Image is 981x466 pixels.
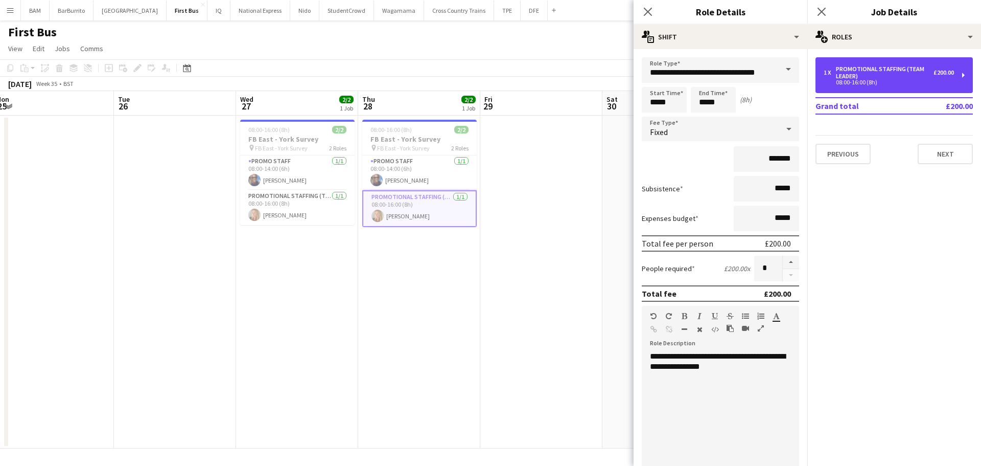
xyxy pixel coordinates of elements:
span: 28 [361,100,375,112]
button: IQ [207,1,230,20]
button: First Bus [167,1,207,20]
h3: Role Details [634,5,807,18]
div: BST [63,80,74,87]
button: Paste as plain text [727,324,734,332]
button: Cross Country Trains [424,1,494,20]
span: 30 [605,100,618,112]
div: £200.00 [765,238,791,249]
button: BarBurrito [50,1,94,20]
button: [GEOGRAPHIC_DATA] [94,1,167,20]
app-job-card: 08:00-16:00 (8h)2/2FB East - York Survey FB East - York Survey2 RolesPromo Staff1/108:00-14:00 (6... [240,120,355,225]
button: Undo [650,312,657,320]
div: £200.00 [933,69,954,76]
div: (8h) [740,95,752,104]
button: Insert video [742,324,749,332]
button: StudentCrowd [319,1,374,20]
button: Wagamama [374,1,424,20]
button: HTML Code [711,325,718,334]
button: National Express [230,1,290,20]
h1: First Bus [8,25,57,40]
app-card-role: Promotional Staffing (Team Leader)1/108:00-16:00 (8h)[PERSON_NAME] [362,190,477,227]
span: 2 Roles [451,144,469,152]
button: Fullscreen [757,324,764,332]
label: People required [642,264,695,273]
button: Bold [681,312,688,320]
h3: FB East - York Survey [362,135,477,144]
app-card-role: Promo Staff1/108:00-14:00 (6h)[PERSON_NAME] [240,156,355,190]
span: View [8,44,22,53]
span: 2/2 [454,126,469,134]
button: Unordered List [742,312,749,320]
div: Roles [807,25,981,49]
button: Nido [290,1,319,20]
button: Redo [665,312,672,320]
a: Jobs [51,42,74,55]
span: Week 35 [34,80,59,87]
app-card-role: Promo Staff1/108:00-14:00 (6h)[PERSON_NAME] [362,156,477,190]
button: Ordered List [757,312,764,320]
div: 1 Job [462,104,475,112]
div: 1 Job [340,104,353,112]
span: 08:00-16:00 (8h) [370,126,412,134]
span: Fixed [650,127,668,137]
app-card-role: Promotional Staffing (Team Leader)1/108:00-16:00 (8h)[PERSON_NAME] [240,190,355,225]
a: Comms [76,42,107,55]
button: Underline [711,312,718,320]
span: 2 Roles [329,144,346,152]
td: Grand total [815,98,912,114]
button: TPE [494,1,521,20]
span: Jobs [55,44,70,53]
span: Fri [484,95,493,104]
span: Wed [240,95,253,104]
button: Increase [783,256,799,269]
button: Clear Formatting [696,325,703,334]
div: [DATE] [8,79,32,89]
span: 2/2 [339,96,354,103]
span: 26 [116,100,130,112]
button: Next [918,144,973,164]
td: £200.00 [912,98,973,114]
button: Horizontal Line [681,325,688,334]
span: 2/2 [332,126,346,134]
span: Comms [80,44,103,53]
span: 29 [483,100,493,112]
span: Tue [118,95,130,104]
label: Subsistence [642,184,683,193]
a: Edit [29,42,49,55]
span: 08:00-16:00 (8h) [248,126,290,134]
span: FB East - York Survey [255,144,308,152]
label: Expenses budget [642,214,698,223]
span: Edit [33,44,44,53]
button: Strikethrough [727,312,734,320]
h3: FB East - York Survey [240,135,355,144]
span: 2/2 [461,96,476,103]
div: 1 x [824,69,836,76]
div: Total fee per person [642,238,713,249]
div: Promotional Staffing (Team Leader) [836,65,933,80]
div: £200.00 [764,289,791,299]
button: Text Color [773,312,780,320]
div: £200.00 x [724,264,750,273]
div: Shift [634,25,807,49]
a: View [4,42,27,55]
button: Previous [815,144,871,164]
div: Total fee [642,289,676,299]
span: Thu [362,95,375,104]
span: 27 [239,100,253,112]
h3: Job Details [807,5,981,18]
app-job-card: 08:00-16:00 (8h)2/2FB East - York Survey FB East - York Survey2 RolesPromo Staff1/108:00-14:00 (6... [362,120,477,227]
button: Italic [696,312,703,320]
button: DFE [521,1,548,20]
span: Sat [606,95,618,104]
div: 08:00-16:00 (8h) [824,80,954,85]
span: FB East - York Survey [377,144,430,152]
button: BAM [21,1,50,20]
